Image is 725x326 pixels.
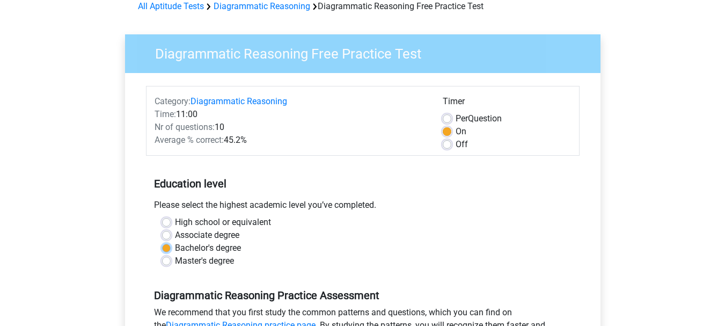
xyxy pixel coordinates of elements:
[456,113,468,124] span: Per
[138,1,204,11] a: All Aptitude Tests
[175,216,271,229] label: High school or equivalent
[147,134,435,147] div: 45.2%
[175,229,239,242] label: Associate degree
[456,125,466,138] label: On
[146,199,580,216] div: Please select the highest academic level you’ve completed.
[142,41,592,62] h3: Diagrammatic Reasoning Free Practice Test
[155,109,176,119] span: Time:
[155,135,224,145] span: Average % correct:
[456,112,502,125] label: Question
[155,122,215,132] span: Nr of questions:
[155,96,191,106] span: Category:
[154,173,572,194] h5: Education level
[214,1,310,11] a: Diagrammatic Reasoning
[154,289,572,302] h5: Diagrammatic Reasoning Practice Assessment
[443,95,571,112] div: Timer
[191,96,287,106] a: Diagrammatic Reasoning
[456,138,468,151] label: Off
[175,255,234,267] label: Master's degree
[147,121,435,134] div: 10
[175,242,241,255] label: Bachelor's degree
[147,108,435,121] div: 11:00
